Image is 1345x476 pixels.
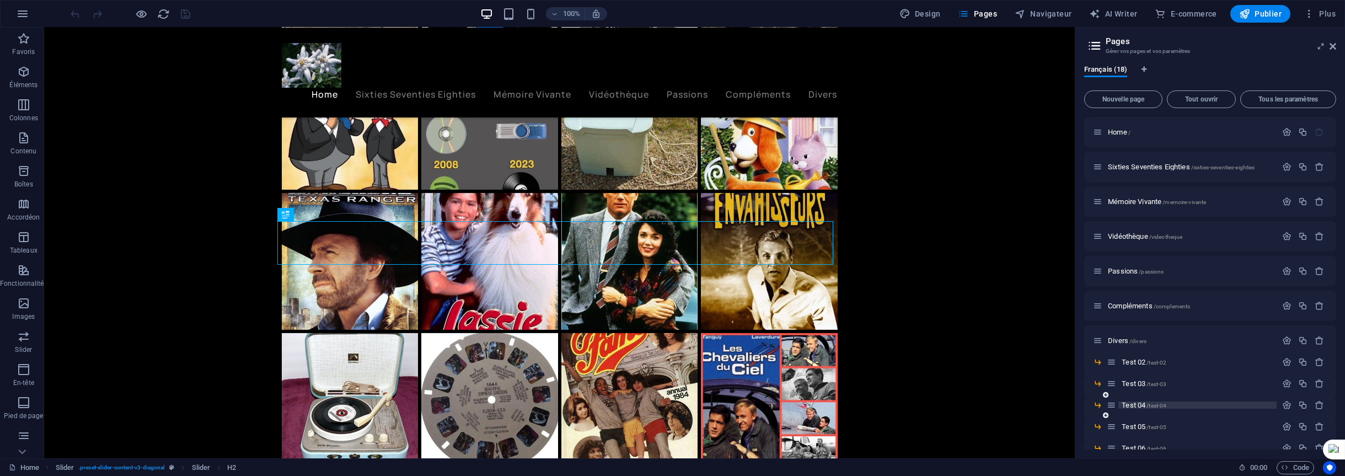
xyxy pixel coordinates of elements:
[958,8,997,19] span: Pages
[1282,266,1292,276] div: Paramètres
[1282,422,1292,431] div: Paramètres
[1150,5,1221,23] button: E-commerce
[1122,401,1166,409] span: Test 04
[1105,337,1277,344] div: Divers/divers
[1323,461,1336,474] button: Usercentrics
[1084,65,1336,86] div: Onglets langues
[1128,130,1130,136] span: /
[1172,96,1231,103] span: Tout ouvrir
[1146,424,1166,430] span: /test-05
[1315,127,1324,137] div: La page de départ ne peut pas être supprimée.
[562,7,580,20] h6: 100%
[1118,402,1277,409] div: Test 04/test-04
[1162,199,1206,205] span: /memoire-vivante
[1155,8,1217,19] span: E-commerce
[1108,232,1182,240] span: Cliquez pour ouvrir la page.
[1282,357,1292,367] div: Paramètres
[1250,461,1267,474] span: 00 00
[1089,96,1158,103] span: Nouvelle page
[954,5,1001,23] button: Pages
[1191,164,1255,170] span: /sixties-seventies-eighties
[1105,198,1277,205] div: Mémoire Vivante/memoire-vivante
[1149,234,1183,240] span: /videotheque
[1315,197,1324,206] div: Supprimer
[1315,357,1324,367] div: Supprimer
[1118,380,1277,387] div: Test 03/test-03
[591,9,601,19] i: Lors du redimensionnement, ajuster automatiquement le niveau de zoom en fonction de l'appareil sé...
[1315,379,1324,388] div: Supprimer
[56,461,74,474] span: Cliquez pour sélectionner. Double-cliquez pour modifier.
[15,345,33,354] p: Slider
[1154,303,1191,309] span: /complements
[157,7,170,20] button: reload
[158,8,170,20] i: Actualiser la page
[9,461,39,474] a: Cliquez pour annuler la sélection. Double-cliquez pour ouvrir Pages.
[1315,232,1324,241] div: Supprimer
[1282,162,1292,172] div: Paramètres
[1282,127,1292,137] div: Paramètres
[1146,403,1166,409] span: /test-04
[1108,128,1130,136] span: Cliquez pour ouvrir la page.
[1106,36,1336,46] h2: Pages
[1298,336,1308,345] div: Dupliquer
[1315,162,1324,172] div: Supprimer
[10,147,36,156] p: Contenu
[1122,444,1166,452] span: Cliquez pour ouvrir la page.
[1239,8,1282,19] span: Publier
[1108,163,1255,171] span: Cliquez pour ouvrir la page.
[78,461,165,474] span: . preset-slider-content-v3-diagonal
[1139,269,1164,275] span: /passions
[4,411,43,420] p: Pied de page
[1129,338,1146,344] span: /divers
[1146,381,1166,387] span: /test-03
[1105,163,1277,170] div: Sixties Seventies Eighties/sixties-seventies-eighties
[169,464,174,470] i: Cet élément est une présélection personnalisable.
[1298,127,1308,137] div: Dupliquer
[1315,422,1324,431] div: Supprimer
[13,312,35,321] p: Images
[1108,197,1206,206] span: Cliquez pour ouvrir la page.
[1118,359,1277,366] div: Test 02/test-02
[1105,302,1277,309] div: Compléments/complements
[1146,360,1166,366] span: /test-02
[1299,5,1340,23] button: Plus
[1108,336,1146,345] span: Cliquez pour ouvrir la page.
[1239,461,1268,474] h6: Durée de la session
[1282,443,1292,453] div: Paramètres
[1298,266,1308,276] div: Dupliquer
[1315,443,1324,453] div: Supprimer
[1245,96,1331,103] span: Tous les paramètres
[1010,5,1076,23] button: Navigateur
[56,461,237,474] nav: breadcrumb
[1084,90,1162,108] button: Nouvelle page
[12,47,35,56] p: Favoris
[1282,336,1292,345] div: Paramètres
[1315,400,1324,410] div: Supprimer
[1298,400,1308,410] div: Dupliquer
[10,246,37,255] p: Tableaux
[13,378,34,387] p: En-tête
[1315,336,1324,345] div: Supprimer
[1106,46,1314,56] h3: Gérer vos pages et vos paramètres
[1122,358,1166,366] span: Cliquez pour ouvrir la page.
[1298,232,1308,241] div: Dupliquer
[1298,422,1308,431] div: Dupliquer
[1108,302,1190,310] span: Cliquez pour ouvrir la page.
[1282,301,1292,311] div: Paramètres
[227,461,236,474] span: Cliquez pour sélectionner. Double-cliquez pour modifier.
[1298,301,1308,311] div: Dupliquer
[7,213,40,222] p: Accordéon
[1315,301,1324,311] div: Supprimer
[6,445,42,453] p: Formulaires
[1298,443,1308,453] div: Dupliquer
[1085,5,1142,23] button: AI Writer
[1282,197,1292,206] div: Paramètres
[9,81,37,89] p: Éléments
[1105,129,1277,136] div: Home/
[9,114,38,122] p: Colonnes
[1282,400,1292,410] div: Paramètres
[1240,90,1336,108] button: Tous les paramètres
[1282,232,1292,241] div: Paramètres
[14,180,33,189] p: Boîtes
[1118,423,1277,430] div: Test 05/test-05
